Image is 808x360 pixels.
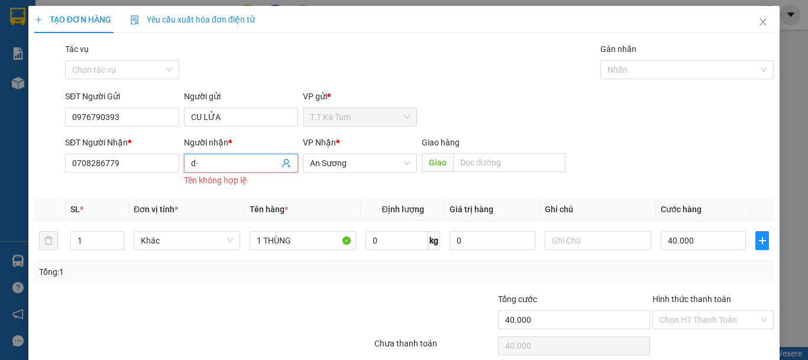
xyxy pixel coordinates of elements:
[303,138,336,147] span: VP Nhận
[310,108,410,126] span: T.T Kà Tum
[450,205,493,214] span: Giá trị hàng
[661,205,702,214] span: Cước hàng
[112,82,128,99] span: SL
[600,44,636,54] label: Gán nhãn
[10,83,208,98] div: Tên hàng: 1 bao ( : 1 )
[10,11,28,24] span: Gửi:
[498,294,537,304] span: Tổng cước
[39,265,313,278] div: Tổng: 1
[9,62,106,76] div: 50.000
[34,15,111,24] span: TẠO ĐƠN HÀNG
[10,38,105,55] div: 0978564180
[130,15,255,24] span: Yêu cầu xuất hóa đơn điện tử
[755,231,769,250] button: plus
[422,153,453,172] span: Giao
[113,38,208,55] div: 0965657072
[540,198,656,221] th: Ghi chú
[9,63,27,76] span: CR :
[428,231,440,250] span: kg
[250,231,356,250] input: VD: Bàn, Ghế
[39,231,58,250] button: delete
[373,337,497,358] div: Chưa thanh toán
[65,90,179,103] div: SĐT Người Gửi
[758,17,768,27] span: close
[453,153,565,172] input: Dọc đường
[10,10,105,24] div: T.T Kà Tum
[756,236,768,245] span: plus
[652,294,731,304] label: Hình thức thanh toán
[10,24,105,38] div: hồng
[450,231,535,250] input: 0
[65,44,89,54] label: Tác vụ
[113,11,141,24] span: Nhận:
[746,6,780,39] button: Close
[70,205,80,214] span: SL
[545,231,651,250] input: Ghi Chú
[65,136,179,149] div: SĐT Người Nhận
[141,232,233,249] span: Khác
[184,174,298,187] div: Tên không hợp lệ
[422,138,460,147] span: Giao hàng
[113,24,208,38] div: BÉ HIẾU
[250,205,288,214] span: Tên hàng
[34,15,43,24] span: plus
[184,136,298,149] div: Người nhận
[282,158,291,168] span: user-add
[310,154,410,172] span: An Sương
[184,90,298,103] div: Người gửi
[130,15,140,25] img: icon
[113,10,208,24] div: An Sương
[382,205,424,214] span: Định lượng
[303,90,417,103] div: VP gửi
[134,205,178,214] span: Đơn vị tính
